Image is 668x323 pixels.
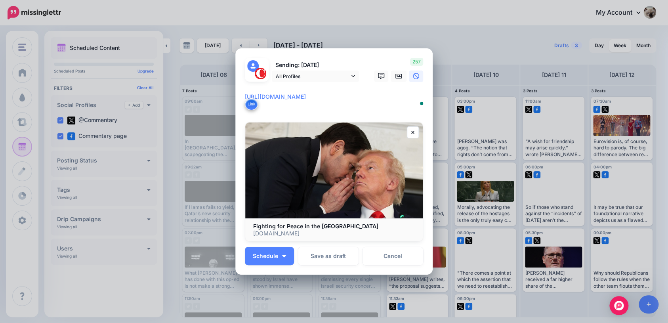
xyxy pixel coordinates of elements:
img: 291864331_468958885230530_187971914351797662_n-bsa127305.png [255,68,266,79]
a: Cancel [363,247,423,265]
b: Fighting for Peace in the [GEOGRAPHIC_DATA] [253,223,378,229]
button: Schedule [245,247,294,265]
img: Fighting for Peace in the Middle East [245,122,423,219]
button: Link [245,98,258,110]
span: 257 [410,58,423,66]
p: [DOMAIN_NAME] [253,230,415,237]
mark: [URL][DOMAIN_NAME] [245,93,306,100]
span: All Profiles [276,72,349,80]
div: Open Intercom Messenger [609,296,628,315]
img: arrow-down-white.png [282,255,286,257]
img: user_default_image.png [247,60,259,72]
a: All Profiles [272,71,359,82]
textarea: To enrich screen reader interactions, please activate Accessibility in Grammarly extension settings [245,92,427,111]
button: Save as draft [298,247,359,265]
p: Sending: [DATE] [272,61,359,70]
span: Schedule [253,253,278,259]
